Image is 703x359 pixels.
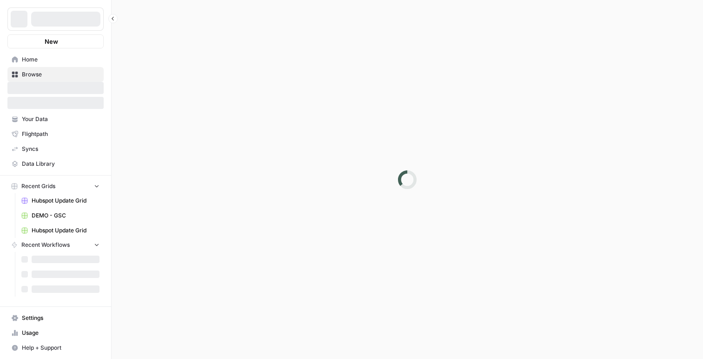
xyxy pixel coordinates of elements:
span: Data Library [22,160,99,168]
a: Home [7,52,104,67]
a: Syncs [7,142,104,156]
button: Help + Support [7,340,104,355]
a: Settings [7,311,104,325]
span: Usage [22,329,99,337]
span: Help + Support [22,344,99,352]
span: Syncs [22,145,99,153]
span: Recent Workflows [21,241,70,249]
span: Browse [22,70,99,79]
span: Recent Grids [21,182,55,190]
button: Recent Workflows [7,238,104,252]
button: New [7,34,104,48]
a: Your Data [7,112,104,127]
span: Hubspot Update Grid [32,226,99,235]
span: New [45,37,58,46]
span: Hubspot Update Grid [32,196,99,205]
span: Home [22,55,99,64]
span: Flightpath [22,130,99,138]
span: Settings [22,314,99,322]
a: Hubspot Update Grid [17,223,104,238]
a: Flightpath [7,127,104,142]
a: Hubspot Update Grid [17,193,104,208]
button: Recent Grids [7,179,104,193]
a: DEMO - GSC [17,208,104,223]
span: Your Data [22,115,99,123]
a: Browse [7,67,104,82]
a: Data Library [7,156,104,171]
a: Usage [7,325,104,340]
span: DEMO - GSC [32,211,99,220]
